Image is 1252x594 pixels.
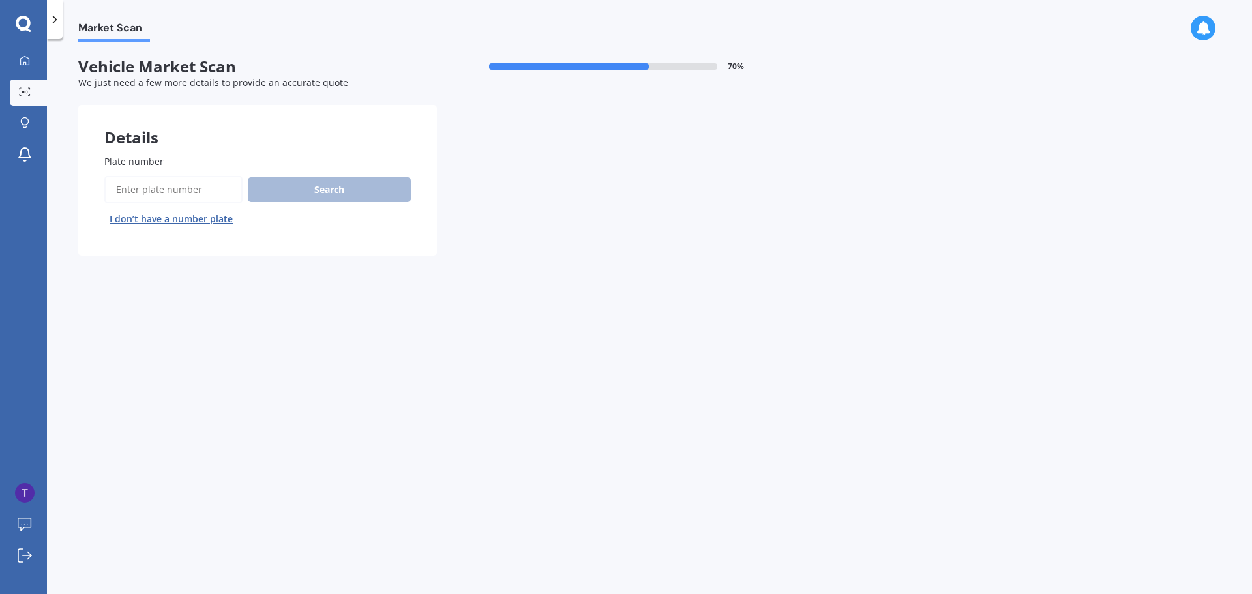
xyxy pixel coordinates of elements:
[78,105,437,144] div: Details
[78,22,150,39] span: Market Scan
[15,483,35,503] img: ACg8ocLuYpoiX_ZPjC2m_ZJH94PNsc5qrCjuJd-kbDmx0r9ND4RL3g=s96-c
[78,57,437,76] span: Vehicle Market Scan
[104,155,164,168] span: Plate number
[728,62,744,71] span: 70 %
[78,76,348,89] span: We just need a few more details to provide an accurate quote
[104,176,243,203] input: Enter plate number
[104,209,238,230] button: I don’t have a number plate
